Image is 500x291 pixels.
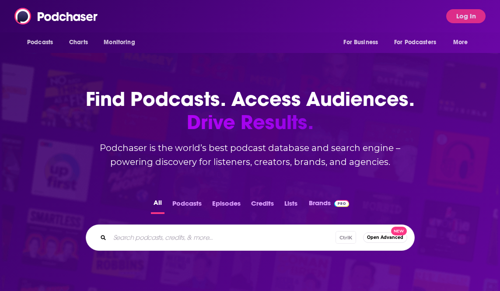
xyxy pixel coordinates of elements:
span: Open Advanced [367,235,403,240]
span: For Podcasters [394,36,436,49]
button: Log In [446,9,486,23]
span: More [453,36,468,49]
a: Charts [63,34,93,51]
span: Ctrl K [336,231,356,244]
button: open menu [447,34,479,51]
img: Podchaser - Follow, Share and Rate Podcasts [14,8,98,25]
button: open menu [337,34,389,51]
button: open menu [388,34,449,51]
button: All [151,197,164,214]
img: Podchaser Pro [334,200,350,207]
button: open menu [98,34,146,51]
span: Podcasts [27,36,53,49]
span: Monitoring [104,36,135,49]
span: Drive Results. [75,111,425,134]
button: Open AdvancedNew [363,232,407,243]
button: Credits [248,197,276,214]
input: Search podcasts, credits, & more... [110,231,336,245]
span: New [391,227,407,236]
button: Episodes [210,197,243,214]
a: BrandsPodchaser Pro [309,197,350,214]
button: Podcasts [170,197,204,214]
span: For Business [343,36,378,49]
span: Charts [69,36,88,49]
div: Search podcasts, credits, & more... [86,224,415,251]
h2: Podchaser is the world’s best podcast database and search engine – powering discovery for listene... [75,141,425,169]
button: Lists [282,197,300,214]
button: open menu [21,34,64,51]
h1: Find Podcasts. Access Audiences. [75,88,425,134]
